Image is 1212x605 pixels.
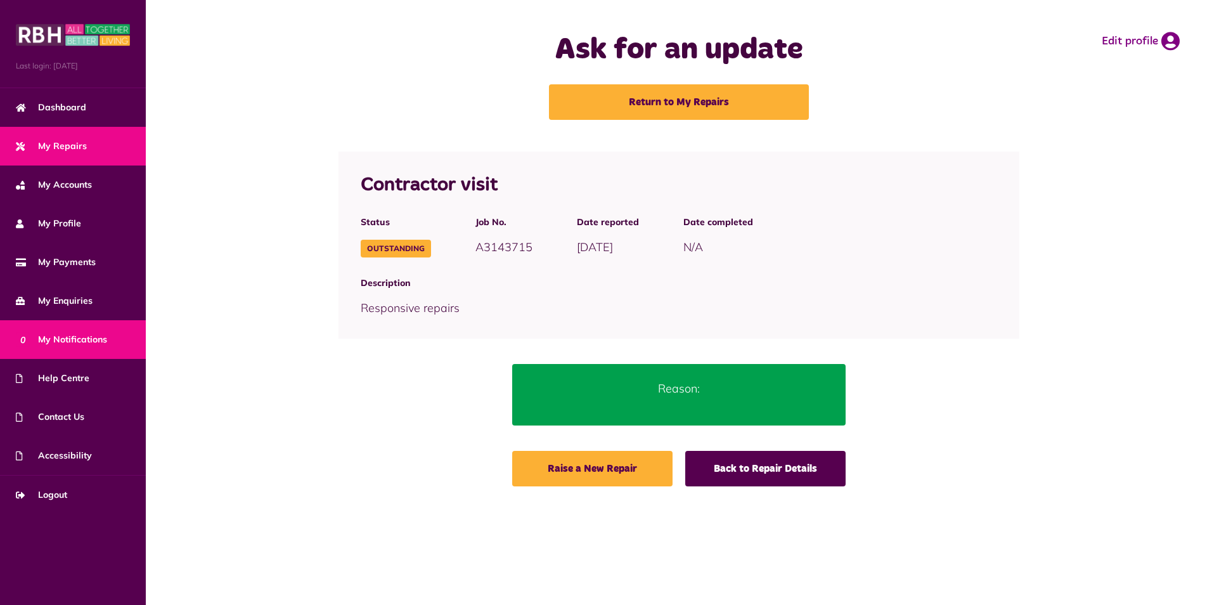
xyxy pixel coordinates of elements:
span: Logout [16,488,67,502]
p: Reason: [531,380,827,397]
span: Outstanding [361,240,431,257]
span: My Repairs [16,140,87,153]
a: Raise a New Repair [512,451,673,486]
span: My Accounts [16,178,92,192]
span: Responsive repairs [361,301,460,315]
span: Help Centre [16,372,89,385]
img: MyRBH [16,22,130,48]
h1: Ask for an update [425,32,932,68]
span: Job No. [475,216,532,229]
span: Contact Us [16,410,84,424]
span: 0 [16,332,30,346]
span: Description [361,276,996,290]
a: Back to Repair Details [685,451,846,486]
span: Date reported [577,216,639,229]
span: Dashboard [16,101,86,114]
span: Contractor visit [361,176,498,195]
span: My Payments [16,256,96,269]
span: Status [361,216,431,229]
span: Last login: [DATE] [16,60,130,72]
span: My Notifications [16,333,107,346]
span: A3143715 [475,240,532,254]
a: Return to My Repairs [549,84,809,120]
span: N/A [683,240,703,254]
span: My Enquiries [16,294,93,308]
span: My Profile [16,217,81,230]
span: [DATE] [577,240,613,254]
a: Edit profile [1102,32,1180,51]
span: Accessibility [16,449,92,462]
span: Date completed [683,216,753,229]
